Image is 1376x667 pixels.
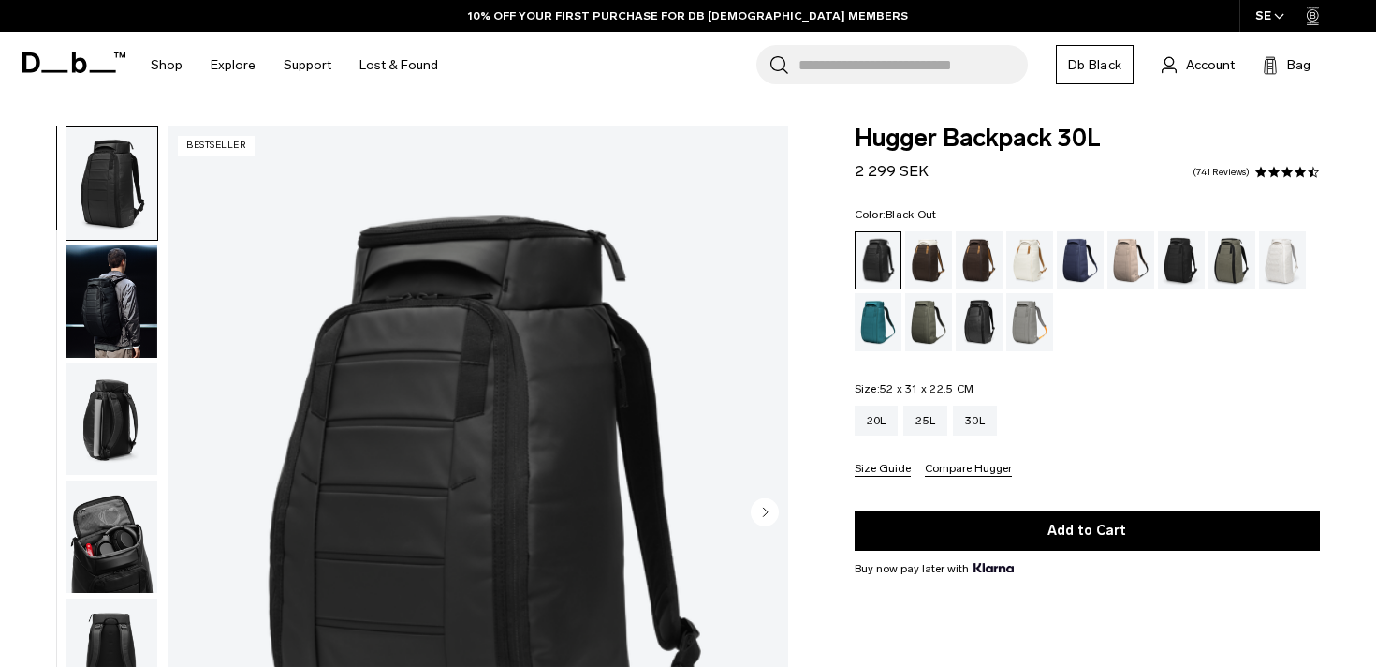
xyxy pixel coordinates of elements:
a: Account [1162,53,1235,76]
legend: Color: [855,209,937,220]
a: Db Black [1056,45,1134,84]
a: Explore [211,32,256,98]
a: 30L [953,406,997,436]
span: Account [1186,55,1235,75]
a: Sand Grey [1006,293,1053,351]
img: Hugger Backpack 30L Black Out [66,127,157,240]
span: Black Out [886,208,936,221]
a: Support [284,32,331,98]
legend: Size: [855,383,974,394]
a: 20L [855,406,899,436]
img: Hugger Backpack 30L Black Out [66,363,157,476]
a: 10% OFF YOUR FIRST PURCHASE FOR DB [DEMOGRAPHIC_DATA] MEMBERS [468,7,908,24]
a: Cappuccino [905,231,952,289]
a: Fogbow Beige [1107,231,1154,289]
a: Black Out [855,231,901,289]
button: Next slide [751,497,779,529]
a: Charcoal Grey [1158,231,1205,289]
button: Hugger Backpack 30L Black Out [66,245,158,359]
nav: Main Navigation [137,32,452,98]
button: Hugger Backpack 30L Black Out [66,480,158,594]
button: Hugger Backpack 30L Black Out [66,126,158,241]
a: Lost & Found [359,32,438,98]
img: {"height" => 20, "alt" => "Klarna"} [973,563,1014,572]
span: Hugger Backpack 30L [855,126,1320,151]
span: 52 x 31 x 22.5 CM [880,382,973,395]
span: Bag [1287,55,1310,75]
button: Hugger Backpack 30L Black Out [66,363,158,477]
button: Size Guide [855,463,911,477]
span: Buy now pay later with [855,560,1014,577]
a: Blue Hour [1057,231,1104,289]
span: 2 299 SEK [855,162,929,180]
a: Reflective Black [956,293,1003,351]
a: Clean Slate [1259,231,1306,289]
a: 25L [903,406,947,436]
button: Bag [1263,53,1310,76]
a: Midnight Teal [855,293,901,351]
button: Compare Hugger [925,463,1012,477]
a: Oatmilk [1006,231,1053,289]
a: Forest Green [1208,231,1255,289]
a: Moss Green [905,293,952,351]
img: Hugger Backpack 30L Black Out [66,245,157,358]
a: Espresso [956,231,1003,289]
img: Hugger Backpack 30L Black Out [66,481,157,593]
a: Shop [151,32,183,98]
p: Bestseller [178,136,255,156]
button: Add to Cart [855,511,1320,551]
a: 741 reviews [1193,168,1250,177]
